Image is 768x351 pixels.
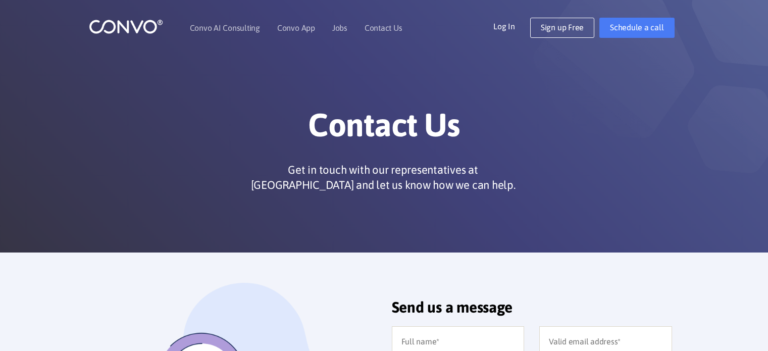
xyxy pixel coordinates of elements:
[190,24,260,32] a: Convo AI Consulting
[392,298,672,324] h2: Send us a message
[599,18,674,38] a: Schedule a call
[247,162,520,192] p: Get in touch with our representatives at [GEOGRAPHIC_DATA] and let us know how we can help.
[104,106,664,152] h1: Contact Us
[332,24,347,32] a: Jobs
[277,24,315,32] a: Convo App
[365,24,402,32] a: Contact Us
[493,18,530,34] a: Log In
[89,19,163,34] img: logo_1.png
[530,18,594,38] a: Sign up Free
